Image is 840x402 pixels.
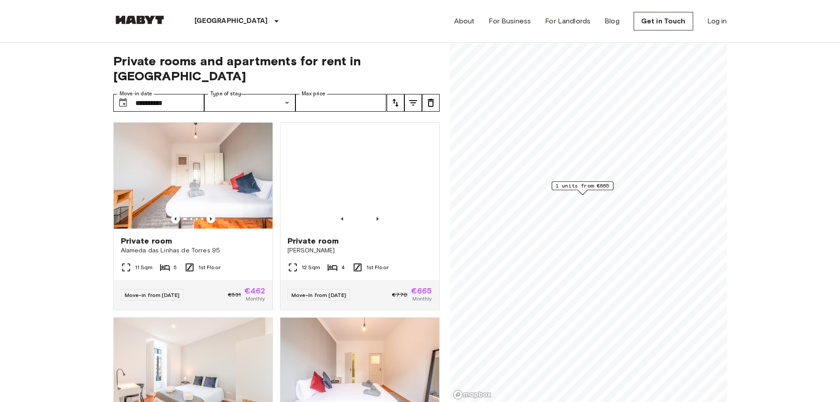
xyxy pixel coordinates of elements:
[244,287,265,295] span: €462
[545,16,590,26] a: For Landlords
[280,123,439,229] img: Marketing picture of unit PT-17-015-001-002
[338,214,347,223] button: Previous image
[210,90,241,98] label: Type of stay
[113,53,440,83] span: Private rooms and apartments for rent in [GEOGRAPHIC_DATA]
[489,16,531,26] a: For Business
[634,12,693,30] a: Get in Touch
[246,295,265,303] span: Monthly
[121,246,265,255] span: Alameda das Linhas de Torres 95
[552,181,613,195] div: Map marker
[206,214,215,223] button: Previous image
[194,16,268,26] p: [GEOGRAPHIC_DATA]
[287,236,339,246] span: Private room
[392,291,407,299] span: €770
[287,246,432,255] span: [PERSON_NAME]
[114,123,273,229] img: Marketing picture of unit PT-17-005-003-01H
[114,94,132,112] button: Choose date, selected date is 22 Nov 2025
[135,263,153,271] span: 11 Sqm
[302,263,321,271] span: 12 Sqm
[174,263,177,271] span: 5
[198,263,220,271] span: 1st Floor
[113,122,273,310] a: Marketing picture of unit PT-17-005-003-01HPrevious imagePrevious imagePrivate roomAlameda das Li...
[121,236,172,246] span: Private room
[411,287,432,295] span: €665
[404,94,422,112] button: tune
[556,182,609,190] span: 1 units from €665
[119,90,152,98] label: Move-in date
[280,122,440,310] a: Marketing picture of unit PT-17-015-001-002Previous imagePrevious imagePrivate room[PERSON_NAME]1...
[125,292,180,298] span: Move-in from [DATE]
[373,214,382,223] button: Previous image
[422,94,440,112] button: tune
[707,16,727,26] a: Log in
[113,15,166,24] img: Habyt
[387,94,404,112] button: tune
[302,90,325,98] label: Max price
[171,214,180,223] button: Previous image
[412,295,432,303] span: Monthly
[605,16,620,26] a: Blog
[228,291,241,299] span: €531
[366,263,388,271] span: 1st Floor
[291,292,347,298] span: Move-in from [DATE]
[341,263,345,271] span: 4
[454,16,475,26] a: About
[453,390,492,400] a: Mapbox logo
